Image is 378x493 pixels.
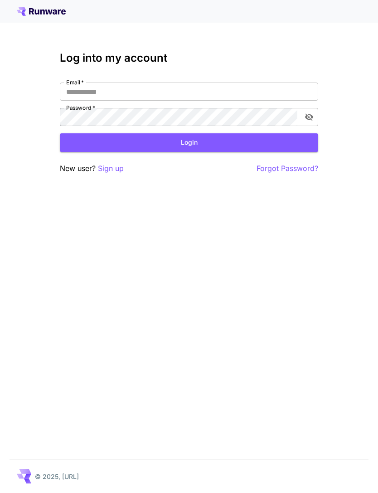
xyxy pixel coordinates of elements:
button: Login [60,133,318,152]
h3: Log into my account [60,52,318,64]
p: New user? [60,163,124,174]
p: © 2025, [URL] [35,472,79,481]
button: Sign up [98,163,124,174]
label: Email [66,78,84,86]
button: toggle password visibility [301,109,317,125]
button: Forgot Password? [257,163,318,174]
label: Password [66,104,95,112]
